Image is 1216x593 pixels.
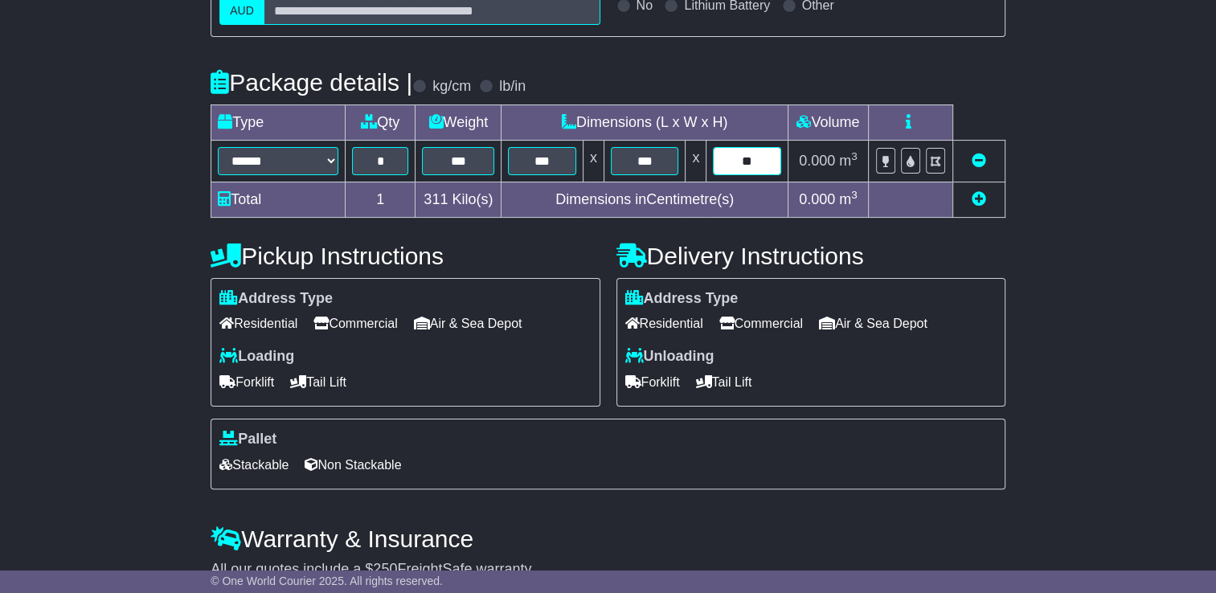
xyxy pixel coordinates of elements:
span: m [839,191,858,207]
span: Residential [625,311,703,336]
span: Residential [219,311,297,336]
div: All our quotes include a $ FreightSafe warranty. [211,561,1005,579]
span: Air & Sea Depot [819,311,927,336]
span: 0.000 [799,153,835,169]
td: x [686,140,706,182]
span: 250 [373,561,397,577]
h4: Pickup Instructions [211,243,600,269]
span: Non Stackable [305,452,401,477]
td: Type [211,104,346,140]
h4: Warranty & Insurance [211,526,1005,552]
label: Address Type [219,290,333,308]
label: kg/cm [432,78,471,96]
td: 1 [346,182,416,217]
td: Dimensions (L x W x H) [502,104,788,140]
a: Add new item [972,191,986,207]
td: Total [211,182,346,217]
sup: 3 [851,150,858,162]
td: Volume [788,104,868,140]
span: Stackable [219,452,289,477]
span: 0.000 [799,191,835,207]
span: m [839,153,858,169]
span: Forklift [625,370,680,395]
span: Commercial [313,311,397,336]
span: © One World Courier 2025. All rights reserved. [211,575,443,587]
h4: Package details | [211,69,412,96]
span: 311 [424,191,448,207]
span: Air & Sea Depot [414,311,522,336]
td: Dimensions in Centimetre(s) [502,182,788,217]
label: Pallet [219,431,276,448]
td: Weight [416,104,502,140]
a: Remove this item [972,153,986,169]
td: x [583,140,604,182]
td: Kilo(s) [416,182,502,217]
sup: 3 [851,189,858,201]
label: Address Type [625,290,739,308]
label: lb/in [499,78,526,96]
span: Tail Lift [290,370,346,395]
label: Loading [219,348,294,366]
td: Qty [346,104,416,140]
h4: Delivery Instructions [616,243,1005,269]
span: Commercial [719,311,803,336]
span: Forklift [219,370,274,395]
span: Tail Lift [696,370,752,395]
label: Unloading [625,348,714,366]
